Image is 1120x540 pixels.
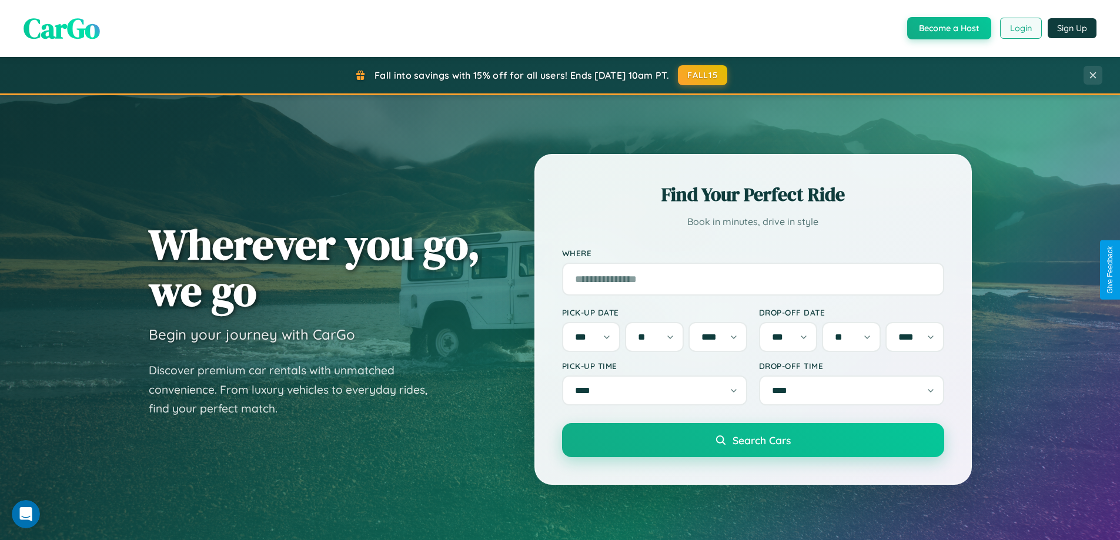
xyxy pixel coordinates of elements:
label: Where [562,248,944,258]
iframe: Intercom live chat [12,500,40,528]
h3: Begin your journey with CarGo [149,326,355,343]
button: Sign Up [1048,18,1096,38]
button: FALL15 [678,65,727,85]
span: CarGo [24,9,100,48]
p: Book in minutes, drive in style [562,213,944,230]
h2: Find Your Perfect Ride [562,182,944,207]
h1: Wherever you go, we go [149,221,480,314]
button: Search Cars [562,423,944,457]
label: Drop-off Time [759,361,944,371]
button: Login [1000,18,1042,39]
span: Fall into savings with 15% off for all users! Ends [DATE] 10am PT. [375,69,669,81]
label: Pick-up Time [562,361,747,371]
p: Discover premium car rentals with unmatched convenience. From luxury vehicles to everyday rides, ... [149,361,443,418]
div: Give Feedback [1106,246,1114,294]
button: Become a Host [907,17,991,39]
label: Drop-off Date [759,307,944,317]
span: Search Cars [733,434,791,447]
label: Pick-up Date [562,307,747,317]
